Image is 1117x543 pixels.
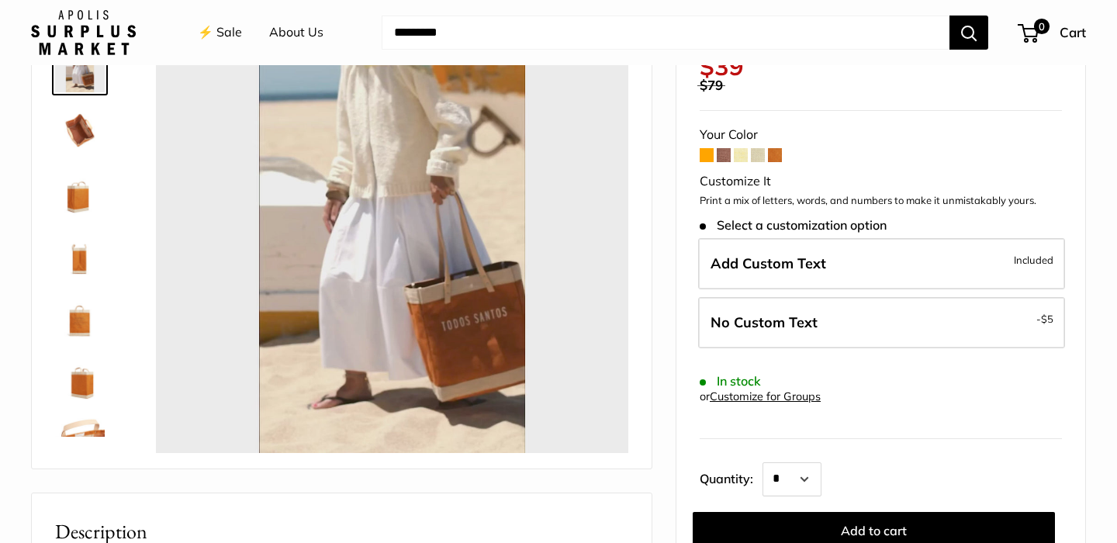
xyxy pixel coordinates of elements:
[700,386,821,407] div: or
[55,291,105,341] img: description_Seal of authenticity printed on the backside of every bag.
[700,218,887,233] span: Select a customization option
[711,254,826,272] span: Add Custom Text
[711,313,818,331] span: No Custom Text
[52,412,108,468] a: Market Bag in Cognac
[1034,19,1050,34] span: 0
[269,21,323,44] a: About Us
[55,229,105,278] img: Market Bag in Cognac
[1041,313,1053,325] span: $5
[1014,251,1053,269] span: Included
[1019,20,1086,45] a: 0 Cart
[52,40,108,95] a: Market Bag in Cognac
[700,193,1062,209] p: Print a mix of letters, words, and numbers to make it unmistakably yours.
[700,374,761,389] span: In stock
[55,105,105,154] img: Market Bag in Cognac
[700,123,1062,147] div: Your Color
[700,51,744,81] span: $39
[949,16,988,50] button: Search
[698,238,1065,289] label: Add Custom Text
[700,458,763,496] label: Quantity:
[52,226,108,282] a: Market Bag in Cognac
[698,297,1065,348] label: Leave Blank
[1060,24,1086,40] span: Cart
[1036,310,1053,328] span: -
[55,353,105,403] img: Market Bag in Cognac
[382,16,949,50] input: Search...
[198,21,242,44] a: ⚡️ Sale
[52,350,108,406] a: Market Bag in Cognac
[52,288,108,344] a: description_Seal of authenticity printed on the backside of every bag.
[52,102,108,157] a: Market Bag in Cognac
[55,415,105,465] img: Market Bag in Cognac
[710,389,821,403] a: Customize for Groups
[55,43,105,92] img: Market Bag in Cognac
[52,164,108,220] a: Market Bag in Cognac
[700,170,1062,193] div: Customize It
[700,77,723,93] span: $79
[31,10,136,55] img: Apolis: Surplus Market
[55,167,105,216] img: Market Bag in Cognac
